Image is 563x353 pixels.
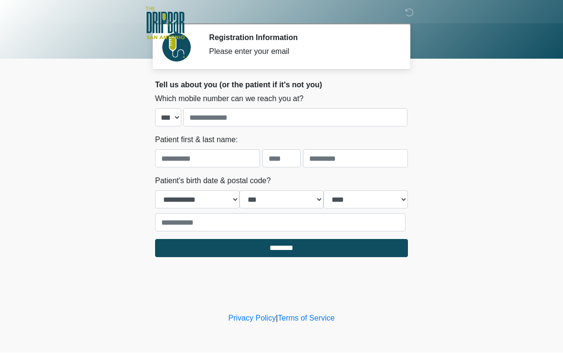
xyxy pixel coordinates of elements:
h2: Tell us about you (or the patient if it's not you) [155,81,408,90]
label: Which mobile number can we reach you at? [155,93,303,105]
div: Please enter your email [209,46,394,58]
label: Patient's birth date & postal code? [155,176,271,187]
img: Agent Avatar [162,33,191,62]
a: | [276,314,278,322]
a: Privacy Policy [229,314,276,322]
a: Terms of Service [278,314,334,322]
label: Patient first & last name: [155,135,238,146]
img: The DRIPBaR - San Antonio Fossil Creek Logo [146,7,185,41]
